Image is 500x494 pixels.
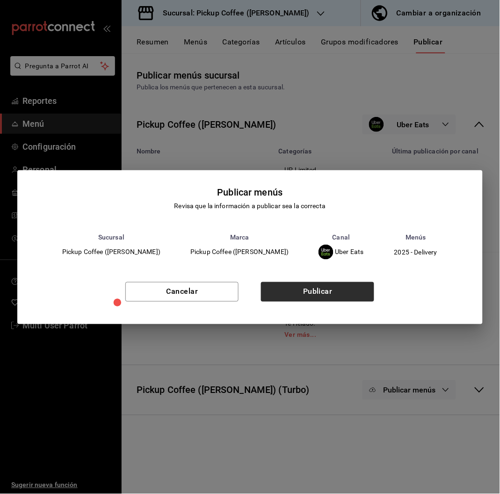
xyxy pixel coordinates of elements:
button: Cancelar [125,282,239,302]
th: Canal [304,233,379,241]
div: Revisa que la información a publicar sea la correcta [174,201,326,211]
th: Marca [175,233,304,241]
th: Menús [379,233,453,241]
td: Pickup Coffee ([PERSON_NAME]) [47,241,175,263]
td: Pickup Coffee ([PERSON_NAME]) [175,241,304,263]
div: Publicar menús [217,185,283,199]
th: Sucursal [47,233,175,241]
span: 2025 - Delivery [394,249,437,255]
button: Publicar [261,282,374,302]
div: Uber Eats [319,245,364,260]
